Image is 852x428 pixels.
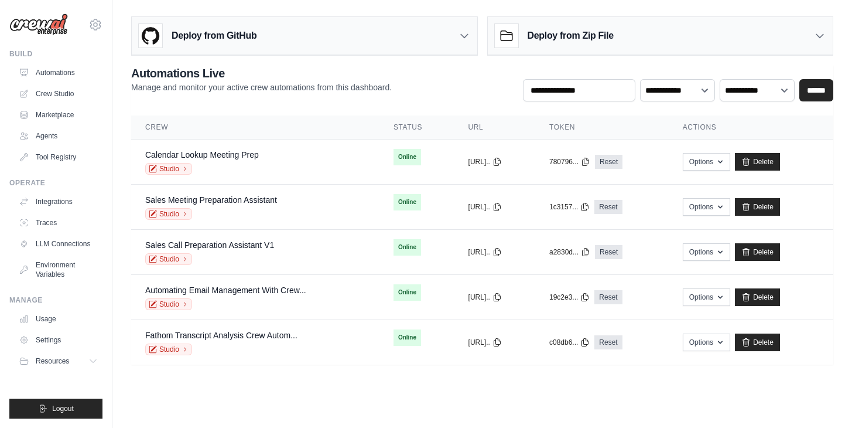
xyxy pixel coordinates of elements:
[594,200,622,214] a: Reset
[14,63,102,82] a: Automations
[131,81,392,93] p: Manage and monitor your active crew automations from this dashboard.
[549,338,590,347] button: c08db6...
[735,288,780,306] a: Delete
[683,288,730,306] button: Options
[549,247,590,257] button: a2830d...
[394,149,421,165] span: Online
[145,344,192,355] a: Studio
[394,330,421,346] span: Online
[735,243,780,261] a: Delete
[549,202,590,212] button: 1c3157...
[549,157,590,167] button: 780796...
[9,13,68,36] img: Logo
[594,290,622,304] a: Reset
[595,245,622,259] a: Reset
[14,84,102,103] a: Crew Studio
[145,195,277,205] a: Sales Meeting Preparation Assistant
[14,192,102,211] a: Integrations
[14,213,102,232] a: Traces
[145,298,192,310] a: Studio
[14,352,102,371] button: Resources
[145,331,297,340] a: Fathom Transcript Analysis Crew Autom...
[145,208,192,220] a: Studio
[9,399,102,419] button: Logout
[145,240,274,250] a: Sales Call Preparation Assistant V1
[52,404,74,413] span: Logout
[14,256,102,284] a: Environment Variables
[145,163,192,175] a: Studio
[14,106,102,124] a: Marketplace
[172,29,256,43] h3: Deploy from GitHub
[595,155,622,169] a: Reset
[735,334,780,351] a: Delete
[683,153,730,171] button: Options
[379,116,454,140] th: Status
[528,29,614,43] h3: Deploy from Zip File
[9,178,102,188] div: Operate
[735,153,780,171] a: Delete
[145,150,259,159] a: Calendar Lookup Meeting Prep
[394,284,421,301] span: Online
[683,198,730,216] button: Options
[145,253,192,265] a: Studio
[594,335,622,349] a: Reset
[36,356,69,366] span: Resources
[14,310,102,328] a: Usage
[131,116,379,140] th: Crew
[454,116,535,140] th: URL
[394,239,421,256] span: Online
[9,49,102,59] div: Build
[683,334,730,351] button: Options
[131,65,392,81] h2: Automations Live
[549,293,590,302] button: 19c2e3...
[394,194,421,210] span: Online
[735,198,780,216] a: Delete
[683,243,730,261] button: Options
[139,24,162,47] img: GitHub Logo
[14,331,102,349] a: Settings
[669,116,833,140] th: Actions
[535,116,669,140] th: Token
[14,235,102,253] a: LLM Connections
[14,127,102,145] a: Agents
[145,286,306,295] a: Automating Email Management With Crew...
[14,148,102,167] a: Tool Registry
[9,295,102,305] div: Manage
